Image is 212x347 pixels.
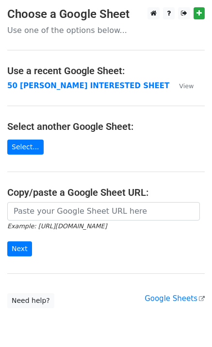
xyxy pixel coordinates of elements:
[7,293,54,308] a: Need help?
[7,202,200,221] input: Paste your Google Sheet URL here
[7,65,205,77] h4: Use a recent Google Sheet:
[145,294,205,303] a: Google Sheets
[7,222,107,230] small: Example: [URL][DOMAIN_NAME]
[7,81,169,90] a: 50 [PERSON_NAME] INTERESTED SHEET
[7,7,205,21] h3: Choose a Google Sheet
[7,187,205,198] h4: Copy/paste a Google Sheet URL:
[169,81,194,90] a: View
[7,140,44,155] a: Select...
[7,241,32,256] input: Next
[7,121,205,132] h4: Select another Google Sheet:
[7,25,205,35] p: Use one of the options below...
[179,82,194,90] small: View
